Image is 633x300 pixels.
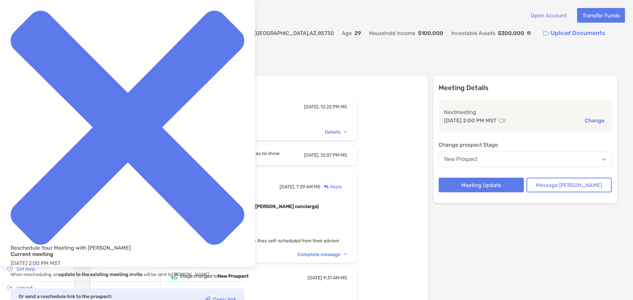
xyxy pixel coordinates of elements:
[11,251,244,257] h4: Current meeting
[11,251,244,282] div: [DATE] 2:00 PM MST
[11,270,244,279] p: When rescheduling, an will be sent to [PERSON_NAME] .
[59,272,142,277] b: update to the existing meeting invite
[11,245,244,251] div: Reschedule Your Meeting with [PERSON_NAME]
[11,11,244,245] img: close modal icon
